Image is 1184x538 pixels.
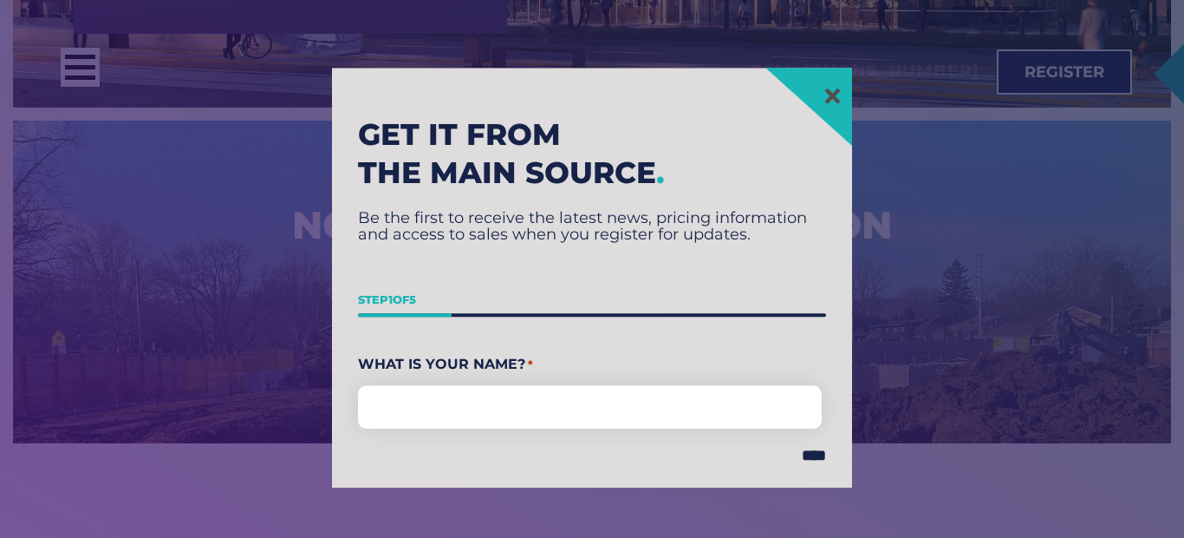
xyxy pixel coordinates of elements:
p: Be the first to receive the latest news, pricing information and access to sales when you registe... [358,210,826,243]
legend: What Is Your Name? [358,351,826,378]
span: . [656,154,665,191]
span: 1 [388,292,393,306]
p: Step of [358,287,826,313]
span: 5 [409,292,416,306]
h2: Get it from the main source [358,115,826,193]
